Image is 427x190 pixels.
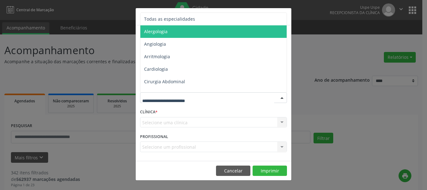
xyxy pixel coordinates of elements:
[279,8,291,23] button: Close
[144,66,168,72] span: Cardiologia
[140,132,168,141] label: PROFISSIONAL
[140,13,212,21] h5: Relatório de agendamentos
[216,166,250,176] button: Cancelar
[144,54,170,59] span: Arritmologia
[144,16,195,22] span: Todas as especialidades
[144,28,168,34] span: Alergologia
[144,41,166,47] span: Angiologia
[253,166,287,176] button: Imprimir
[144,91,183,97] span: Cirurgia Bariatrica
[144,79,185,85] span: Cirurgia Abdominal
[140,107,158,117] label: CLÍNICA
